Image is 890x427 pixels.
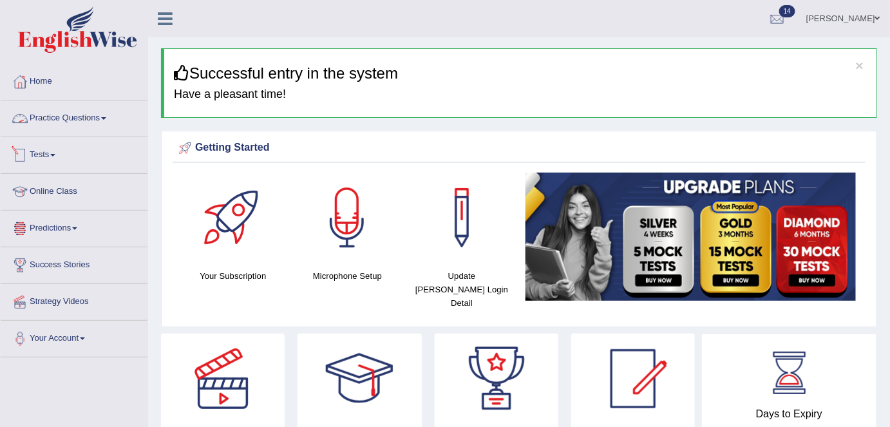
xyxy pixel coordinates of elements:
button: × [856,59,864,72]
a: Online Class [1,174,147,206]
a: Home [1,64,147,96]
h3: Successful entry in the system [174,65,867,82]
a: Strategy Videos [1,284,147,316]
a: Your Account [1,321,147,353]
a: Practice Questions [1,100,147,133]
h4: Have a pleasant time! [174,88,867,101]
span: 14 [779,5,795,17]
a: Predictions [1,211,147,243]
h4: Microphone Setup [297,269,399,283]
img: small5.jpg [525,173,856,301]
h4: Update [PERSON_NAME] Login Detail [411,269,513,310]
div: Getting Started [176,138,862,158]
h4: Your Subscription [182,269,284,283]
h4: Days to Expiry [716,408,862,420]
a: Tests [1,137,147,169]
a: Success Stories [1,247,147,280]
